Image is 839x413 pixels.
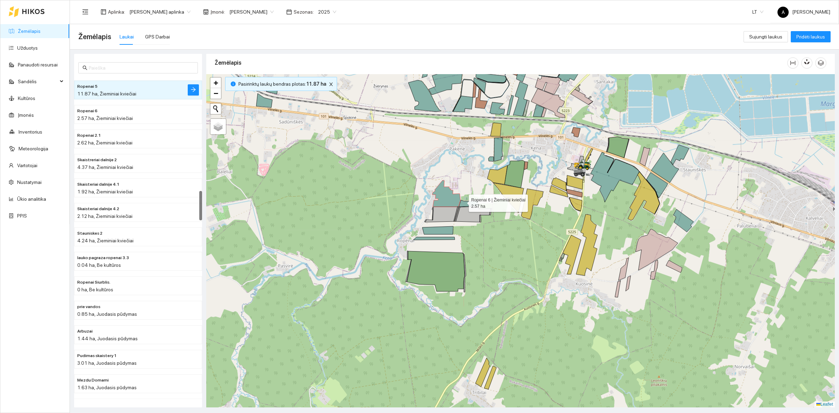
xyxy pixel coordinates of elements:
span: 3.01 ha, Juodasis pūdymas [77,360,137,366]
span: Mezdu Domami [77,377,109,384]
button: Initiate a new search [210,104,221,114]
span: info-circle [231,81,236,86]
a: Zoom in [210,78,221,88]
span: Skaisteriai dalnije 4.2 [77,206,119,212]
span: column-width [788,60,798,66]
span: 2.12 ha, Žieminiai kviečiai [77,213,132,219]
span: Stauniskes 2 [77,230,102,237]
a: PPIS [17,213,27,219]
div: GPS Darbai [145,33,170,41]
span: Įmonė : [210,8,225,16]
span: Sandėlis [18,74,58,88]
a: Panaudoti resursai [18,62,58,67]
span: Pasirinktų laukų bendras plotas : [238,80,326,88]
input: Paieška [89,64,194,72]
a: Zoom out [210,88,221,99]
a: Ūkio analitika [17,196,46,202]
div: Žemėlapis [215,53,787,73]
span: search [83,65,87,70]
span: [PERSON_NAME] [777,9,830,15]
span: Ropenai 2.1 [77,132,101,139]
b: 11.87 ha [306,81,326,87]
a: Vartotojai [17,163,37,168]
span: Skaistreriai dalnije 2 [77,157,117,163]
span: 4.24 ha, Žieminiai kviečiai [77,238,134,243]
a: Meteorologija [19,146,48,151]
a: Įmonės [18,112,34,118]
span: 1.44 ha, Juodasis pūdymas [77,336,138,341]
span: 0.04 ha, Be kultūros [77,262,121,268]
span: Ropenai 6 [77,108,98,114]
span: Jerzy Gvozdovič [229,7,274,17]
span: 0 ha, Be kultūros [77,287,113,292]
span: calendar [286,9,292,15]
button: menu-fold [78,5,92,19]
span: lauko pagraza ropenai 3.3 [77,255,129,261]
span: menu-fold [82,9,88,15]
span: 1.63 ha, Juodasis pūdymas [77,385,137,390]
span: + [214,78,218,87]
span: 1.92 ha, Žieminiai kviečiai [77,189,133,194]
span: 2.57 ha, Žieminiai kviečiai [77,115,133,121]
span: Pudimas skaistery 1 [77,353,117,359]
a: Layers [210,119,226,134]
span: A [782,7,785,18]
a: Sujungti laukus [744,34,788,40]
a: Nustatymai [17,179,42,185]
button: column-width [787,57,798,69]
button: Sujungti laukus [744,31,788,42]
span: Pridėti laukus [796,33,825,41]
span: − [214,89,218,98]
span: LT [752,7,763,17]
span: Jerzy Gvozdovicz aplinka [129,7,191,17]
a: Pridėti laukus [791,34,831,40]
span: Žemėlapis [78,31,111,42]
span: Aplinka : [108,8,125,16]
span: arrow-right [191,87,196,93]
span: Sezonas : [294,8,314,16]
span: Ropenai Siurblis. [77,279,110,286]
span: shop [203,9,209,15]
button: Pridėti laukus [791,31,831,42]
button: arrow-right [188,84,199,95]
span: 4.37 ha, Žieminiai kviečiai [77,164,133,170]
button: close [327,80,335,88]
span: Ropenai 5 [77,83,98,90]
span: layout [101,9,106,15]
a: Inventorius [19,129,42,135]
span: Sujungti laukus [749,33,782,41]
span: close [327,82,335,87]
span: 2.62 ha, Žieminiai kviečiai [77,140,132,145]
div: Laukai [120,33,134,41]
span: prie vandos [77,304,100,310]
a: Kultūros [18,95,35,101]
span: 0.85 ha, Juodasis pūdymas [77,311,137,317]
a: Leaflet [816,402,833,407]
span: Arbuzai [77,328,93,335]
a: Žemėlapis [18,28,41,34]
span: 11.87 ha, Žieminiai kviečiai [77,91,136,97]
a: Užduotys [17,45,38,51]
span: Skaisteriai dalnije 4.1 [77,181,120,188]
span: 2025 [318,7,336,17]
